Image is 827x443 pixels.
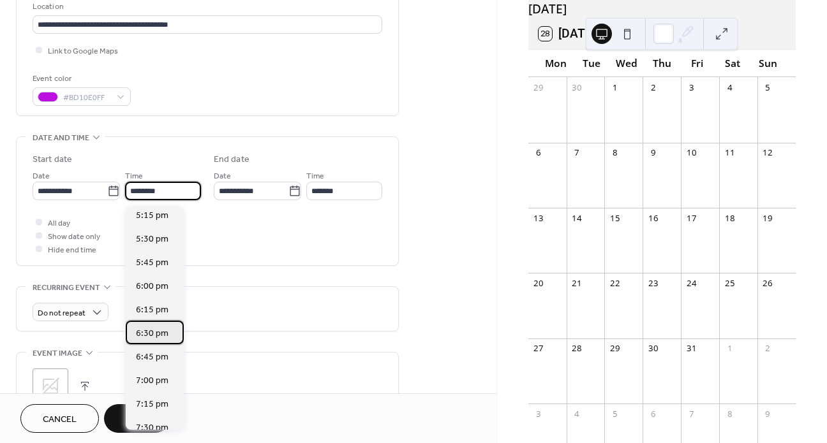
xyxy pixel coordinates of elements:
[574,50,609,77] div: Tue
[685,278,697,289] div: 24
[609,147,621,159] div: 8
[136,233,168,246] span: 5:30 pm
[685,408,697,419] div: 7
[533,212,544,224] div: 13
[533,408,544,419] div: 3
[533,278,544,289] div: 20
[33,153,72,166] div: Start date
[43,413,77,426] span: Cancel
[609,343,621,354] div: 29
[214,153,250,166] div: End date
[685,343,697,354] div: 31
[685,212,697,224] div: 17
[571,82,583,93] div: 30
[724,82,735,93] div: 4
[48,45,118,58] span: Link to Google Maps
[33,72,128,85] div: Event color
[136,256,168,270] span: 5:45 pm
[306,170,324,183] span: Time
[680,50,715,77] div: Fri
[33,368,68,404] div: ;
[125,170,143,183] span: Time
[33,281,100,294] span: Recurring event
[20,404,99,433] button: Cancel
[685,82,697,93] div: 3
[136,421,168,435] span: 7:30 pm
[762,82,773,93] div: 5
[648,408,659,419] div: 6
[762,278,773,289] div: 26
[571,343,583,354] div: 28
[648,82,659,93] div: 2
[609,212,621,224] div: 15
[136,327,168,340] span: 6:30 pm
[571,408,583,419] div: 4
[38,306,86,321] span: Do not repeat
[762,212,773,224] div: 19
[750,50,786,77] div: Sun
[63,91,110,105] span: #BD10E0FF
[48,217,70,230] span: All day
[648,212,659,224] div: 16
[571,147,583,159] div: 7
[724,343,735,354] div: 1
[533,147,544,159] div: 6
[104,404,170,433] button: Save
[533,82,544,93] div: 29
[214,170,231,183] span: Date
[33,347,82,360] span: Event image
[136,374,168,388] span: 7:00 pm
[136,209,168,222] span: 5:15 pm
[762,147,773,159] div: 12
[762,408,773,419] div: 9
[685,147,697,159] div: 10
[136,351,168,364] span: 6:45 pm
[724,278,735,289] div: 25
[136,280,168,293] span: 6:00 pm
[136,303,168,317] span: 6:15 pm
[724,147,735,159] div: 11
[571,212,583,224] div: 14
[715,50,750,77] div: Sat
[33,170,50,183] span: Date
[533,343,544,354] div: 27
[648,278,659,289] div: 23
[609,82,621,93] div: 1
[48,243,96,257] span: Hide end time
[648,147,659,159] div: 9
[724,212,735,224] div: 18
[33,131,89,145] span: Date and time
[48,230,100,243] span: Show date only
[534,24,600,44] button: 28[DATE]
[644,50,680,77] div: Thu
[539,50,574,77] div: Mon
[762,343,773,354] div: 2
[609,408,621,419] div: 5
[609,50,644,77] div: Wed
[648,343,659,354] div: 30
[571,278,583,289] div: 21
[609,278,621,289] div: 22
[724,408,735,419] div: 8
[136,398,168,411] span: 7:15 pm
